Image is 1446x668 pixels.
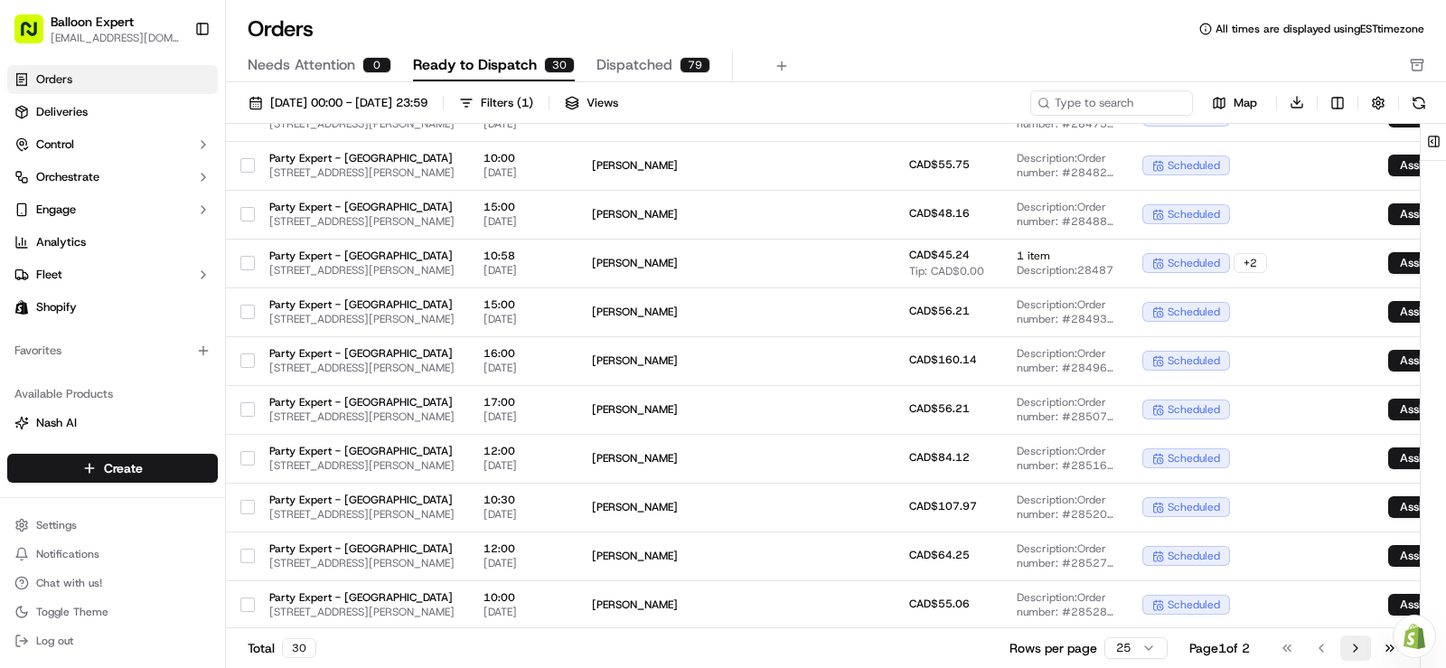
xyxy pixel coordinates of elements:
[7,541,218,567] button: Notifications
[362,57,391,73] div: 0
[18,263,47,292] img: Brigitte Vinadas
[484,590,563,605] span: 10:00
[36,136,74,153] span: Control
[544,57,575,73] div: 30
[484,200,563,214] span: 15:00
[269,493,455,507] span: Party Expert - [GEOGRAPHIC_DATA]
[484,297,563,312] span: 15:00
[1017,263,1113,278] span: Description: 28487
[592,451,767,466] span: [PERSON_NAME]
[270,95,427,111] span: [DATE] 00:00 - [DATE] 23:59
[1168,256,1220,270] span: scheduled
[36,576,102,590] span: Chat with us!
[592,353,767,368] span: [PERSON_NAME]
[36,518,77,532] span: Settings
[7,98,218,127] a: Deliveries
[484,493,563,507] span: 10:30
[51,13,134,31] button: Balloon Expert
[18,235,121,249] div: Past conversations
[47,117,325,136] input: Got a question? Start typing here...
[269,556,455,570] span: [STREET_ADDRESS][PERSON_NAME]
[104,459,143,477] span: Create
[484,151,563,165] span: 10:00
[1168,305,1220,319] span: scheduled
[1168,402,1220,417] span: scheduled
[171,355,290,373] span: API Documentation
[484,346,563,361] span: 16:00
[269,151,455,165] span: Party Expert - [GEOGRAPHIC_DATA]
[7,293,218,322] a: Shopify
[592,597,767,612] span: [PERSON_NAME]
[1168,597,1220,612] span: scheduled
[413,54,537,76] span: Ready to Dispatch
[1017,249,1113,263] span: 1 item
[269,200,455,214] span: Party Expert - [GEOGRAPHIC_DATA]
[909,401,970,416] span: CAD$56.21
[1017,541,1113,570] span: Description: Order number: #28527 for [PERSON_NAME]
[14,415,211,431] a: Nash AI
[587,95,618,111] span: Views
[269,541,455,556] span: Party Expert - [GEOGRAPHIC_DATA]
[269,346,455,361] span: Party Expert - [GEOGRAPHIC_DATA]
[909,450,970,465] span: CAD$84.12
[7,628,218,654] button: Log out
[36,281,51,296] img: 1736555255976-a54dd68f-1ca7-489b-9aae-adbdc363a1c4
[7,336,218,365] div: Favorites
[18,173,51,205] img: 1736555255976-a54dd68f-1ca7-489b-9aae-adbdc363a1c4
[484,605,563,619] span: [DATE]
[7,513,218,538] button: Settings
[269,507,455,522] span: [STREET_ADDRESS][PERSON_NAME]
[18,18,54,54] img: Nash
[909,264,984,278] span: Tip: CAD$0.00
[36,234,86,250] span: Analytics
[269,590,455,605] span: Party Expert - [GEOGRAPHIC_DATA]
[484,249,563,263] span: 10:58
[248,638,316,658] div: Total
[484,409,563,424] span: [DATE]
[81,173,296,191] div: Start new chat
[7,65,218,94] a: Orders
[269,263,455,278] span: [STREET_ADDRESS][PERSON_NAME]
[248,14,314,43] h1: Orders
[269,297,455,312] span: Party Expert - [GEOGRAPHIC_DATA]
[146,348,297,381] a: 💻API Documentation
[14,300,29,315] img: Shopify logo
[484,444,563,458] span: 12:00
[484,165,563,180] span: [DATE]
[1234,253,1267,273] div: + 2
[269,458,455,473] span: [STREET_ADDRESS][PERSON_NAME]
[481,95,533,111] div: Filters
[269,361,455,375] span: [STREET_ADDRESS][PERSON_NAME]
[909,304,970,318] span: CAD$56.21
[269,165,455,180] span: [STREET_ADDRESS][PERSON_NAME]
[248,54,355,76] span: Needs Attention
[269,214,455,229] span: [STREET_ADDRESS][PERSON_NAME]
[18,72,329,101] p: Welcome 👋
[592,402,767,417] span: [PERSON_NAME]
[1168,158,1220,173] span: scheduled
[36,547,99,561] span: Notifications
[909,548,970,562] span: CAD$64.25
[592,305,767,319] span: [PERSON_NAME]
[1017,151,1113,180] span: Description: Order number: #28482 for [PERSON_NAME]
[269,409,455,424] span: [STREET_ADDRESS][PERSON_NAME]
[1017,590,1113,619] span: Description: Order number: #28528 for [PERSON_NAME]
[484,541,563,556] span: 12:00
[592,549,767,563] span: [PERSON_NAME]
[909,499,977,513] span: CAD$107.97
[451,90,541,116] button: Filters(1)
[7,130,218,159] button: Control
[1189,639,1250,657] div: Page 1 of 2
[7,7,187,51] button: Balloon Expert[EMAIL_ADDRESS][DOMAIN_NAME]
[909,157,970,172] span: CAD$55.75
[269,605,455,619] span: [STREET_ADDRESS][PERSON_NAME]
[484,214,563,229] span: [DATE]
[7,380,218,409] div: Available Products
[1017,297,1113,326] span: Description: Order number: #28493 for [PERSON_NAME]
[11,348,146,381] a: 📗Knowledge Base
[484,263,563,278] span: [DATE]
[1030,90,1193,116] input: Type to search
[51,31,180,45] button: [EMAIL_ADDRESS][DOMAIN_NAME]
[484,556,563,570] span: [DATE]
[7,195,218,224] button: Engage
